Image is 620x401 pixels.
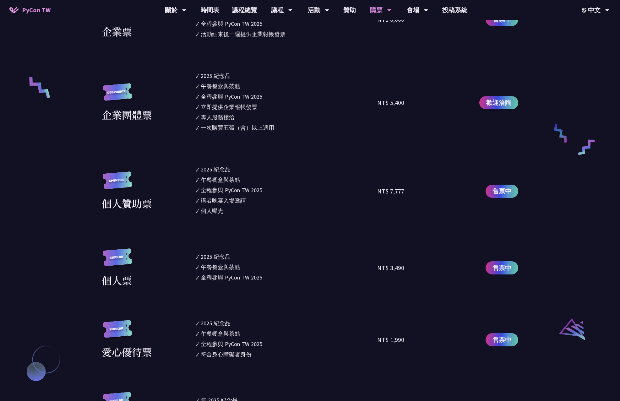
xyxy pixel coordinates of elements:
li: ✓ [196,207,377,215]
span: 歡迎洽詢 [486,98,511,107]
li: ✓ [196,72,377,80]
div: 個人贊助票 [102,196,152,211]
span: 售票中 [492,335,511,344]
div: 全程參與 PyCon TW 2025 [201,19,262,28]
div: NT$ 1,990 [377,335,404,344]
div: 個人曝光 [201,207,223,215]
div: 專人服務接洽 [201,113,235,122]
li: ✓ [196,165,377,174]
li: ✓ [196,113,377,122]
div: 全程參與 PyCon TW 2025 [201,186,262,194]
img: Locale Icon [582,8,588,13]
div: 全程參與 PyCon TW 2025 [201,340,262,348]
li: ✓ [196,176,377,184]
li: ✓ [196,103,377,111]
a: 售票中 [486,185,518,198]
div: 一次購買五張（含）以上適用 [201,123,274,132]
img: regular.8f272d9.svg [102,248,133,273]
img: regular.8f272d9.svg [102,320,133,344]
div: NT$ 5,400 [377,98,404,107]
li: ✓ [196,123,377,132]
a: PyCon TW [3,2,57,18]
li: ✓ [196,186,377,194]
div: 2025 紀念品 [201,319,231,328]
div: 個人票 [102,273,132,288]
div: 全程參與 PyCon TW 2025 [201,92,262,101]
li: ✓ [196,350,377,359]
li: ✓ [196,263,377,271]
div: 午餐餐盒與茶點 [201,263,240,271]
div: 講者晚宴入場邀請 [201,196,246,205]
div: 午餐餐盒與茶點 [201,82,240,90]
div: 2025 紀念品 [201,72,231,80]
li: ✓ [196,30,377,38]
a: 歡迎洽詢 [479,96,518,109]
div: NT$ 3,490 [377,263,404,273]
div: 2025 紀念品 [201,252,231,261]
div: 午餐餐盒與茶點 [201,329,240,338]
a: 售票中 [486,333,518,346]
div: NT$ 7,777 [377,187,404,196]
span: 售票中 [492,187,511,196]
div: 企業票 [102,24,132,39]
div: 愛心優待票 [102,344,152,359]
li: ✓ [196,19,377,28]
li: ✓ [196,329,377,338]
div: 立即提供企業報帳發票 [201,103,257,111]
li: ✓ [196,82,377,90]
div: 午餐餐盒與茶點 [201,176,240,184]
div: 2025 紀念品 [201,165,231,174]
img: corporate.a587c14.svg [102,83,133,107]
img: Home icon of PyCon TW 2025 [9,7,19,13]
a: 售票中 [486,261,518,274]
img: sponsor.43e6a3a.svg [102,171,133,196]
li: ✓ [196,92,377,101]
div: 企業團體票 [102,107,152,122]
li: ✓ [196,319,377,328]
li: ✓ [196,340,377,348]
div: 符合身心障礙者身份 [201,350,252,359]
div: 活動結束後一週提供企業報帳發票 [201,30,286,38]
span: PyCon TW [22,5,51,15]
li: ✓ [196,273,377,282]
div: 全程參與 PyCon TW 2025 [201,273,262,282]
span: 售票中 [492,263,511,273]
li: ✓ [196,196,377,205]
li: ✓ [196,252,377,261]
